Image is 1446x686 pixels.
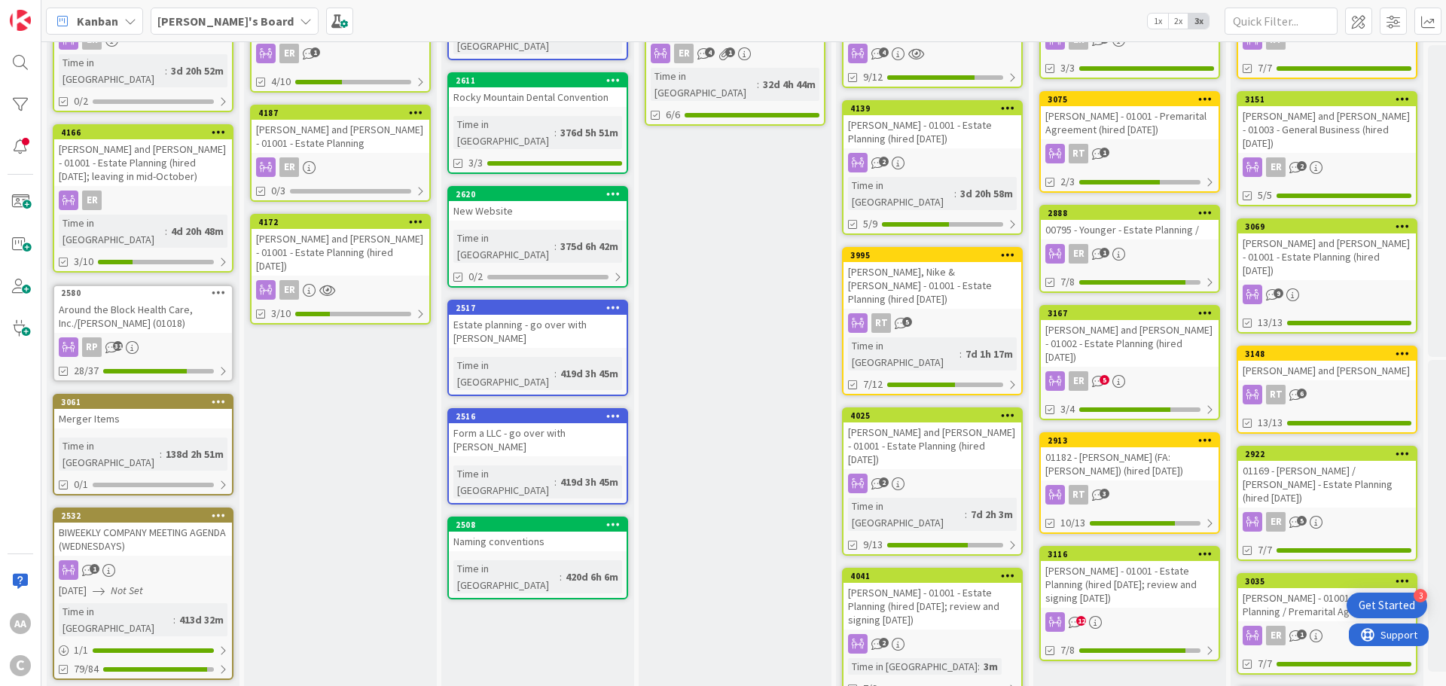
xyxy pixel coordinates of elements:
[843,422,1021,469] div: [PERSON_NAME] and [PERSON_NAME] - 01001 - Estate Planning (hired [DATE])
[252,215,429,276] div: 4172[PERSON_NAME] and [PERSON_NAME] - 01001 - Estate Planning (hired [DATE])
[1237,218,1417,334] a: 3069[PERSON_NAME] and [PERSON_NAME] - 01001 - Estate Planning (hired [DATE])13/13
[59,215,165,248] div: Time in [GEOGRAPHIC_DATA]
[1168,14,1188,29] span: 2x
[1258,656,1272,672] span: 7/7
[279,157,299,177] div: ER
[1039,546,1220,661] a: 3116[PERSON_NAME] - 01001 - Estate Planning (hired [DATE]; review and signing [DATE])7/8
[1041,220,1219,239] div: 00795 - Younger - Estate Planning /
[843,248,1021,262] div: 3995
[1237,346,1417,434] a: 3148[PERSON_NAME] and [PERSON_NAME]RT13/13
[271,74,291,90] span: 4/10
[53,508,233,680] a: 2532BIWEEKLY COMPANY MEETING AGENDA (WEDNESDAYS)[DATE]Not SetTime in [GEOGRAPHIC_DATA]:413d 32m1/...
[54,191,232,210] div: ER
[82,191,102,210] div: ER
[310,47,320,57] span: 1
[111,584,143,597] i: Not Set
[1041,106,1219,139] div: [PERSON_NAME] - 01001 - Premarital Agreement (hired [DATE])
[1297,630,1307,639] span: 1
[842,247,1023,395] a: 3995[PERSON_NAME], Nike & [PERSON_NAME] - 01001 - Estate Planning (hired [DATE])RTTime in [GEOGRA...
[1238,157,1416,177] div: ER
[1041,561,1219,608] div: [PERSON_NAME] - 01001 - Estate Planning (hired [DATE]; review and signing [DATE])
[449,74,627,107] div: 2611Rocky Mountain Dental Convention
[1039,305,1220,420] a: 3167[PERSON_NAME] and [PERSON_NAME] - 01002 - Estate Planning (hired [DATE])ER3/4
[1238,447,1416,508] div: 292201169 - [PERSON_NAME] / [PERSON_NAME] - Estate Planning (hired [DATE])
[980,658,1002,675] div: 3m
[1060,274,1075,290] span: 7/8
[1238,512,1416,532] div: ER
[1069,485,1088,505] div: RT
[53,124,233,273] a: 4166[PERSON_NAME] and [PERSON_NAME] - 01001 - Estate Planning (hired [DATE]; leaving in mid-Octob...
[843,409,1021,469] div: 4025[PERSON_NAME] and [PERSON_NAME] - 01001 - Estate Planning (hired [DATE])
[456,189,627,200] div: 2620
[157,14,294,29] b: [PERSON_NAME]'s Board
[74,661,99,677] span: 79/84
[1060,401,1075,417] span: 3/4
[468,155,483,171] span: 3/3
[954,185,956,202] span: :
[962,346,1017,362] div: 7d 1h 17m
[252,215,429,229] div: 4172
[1238,575,1416,588] div: 3035
[271,306,291,322] span: 3/10
[1237,446,1417,561] a: 292201169 - [PERSON_NAME] / [PERSON_NAME] - Estate Planning (hired [DATE])ER7/7
[1060,60,1075,76] span: 3/3
[449,188,627,201] div: 2620
[674,44,694,63] div: ER
[1100,489,1109,498] span: 3
[453,357,554,390] div: Time in [GEOGRAPHIC_DATA]
[1041,434,1219,447] div: 2913
[1238,347,1416,380] div: 3148[PERSON_NAME] and [PERSON_NAME]
[725,47,735,57] span: 1
[447,186,628,288] a: 2620New WebsiteTime in [GEOGRAPHIC_DATA]:375d 6h 42m0/2
[54,286,232,333] div: 2580Around the Block Health Care, Inc./[PERSON_NAME] (01018)
[449,532,627,551] div: Naming conventions
[850,571,1021,581] div: 4041
[1041,547,1219,608] div: 3116[PERSON_NAME] - 01001 - Estate Planning (hired [DATE]; review and signing [DATE])
[10,655,31,676] div: C
[850,410,1021,421] div: 4025
[1041,206,1219,220] div: 2888
[843,569,1021,583] div: 4041
[53,394,233,495] a: 3061Merger ItemsTime in [GEOGRAPHIC_DATA]:138d 2h 51m0/1
[447,72,628,174] a: 2611Rocky Mountain Dental ConventionTime in [GEOGRAPHIC_DATA]:376d 5h 51m3/3
[956,185,1017,202] div: 3d 20h 58m
[1238,447,1416,461] div: 2922
[1274,288,1283,298] span: 9
[32,2,69,20] span: Support
[1238,233,1416,280] div: [PERSON_NAME] and [PERSON_NAME] - 01001 - Estate Planning (hired [DATE])
[54,409,232,428] div: Merger Items
[1238,106,1416,153] div: [PERSON_NAME] and [PERSON_NAME] - 01003 - General Business (hired [DATE])
[848,658,978,675] div: Time in [GEOGRAPHIC_DATA]
[59,54,165,87] div: Time in [GEOGRAPHIC_DATA]
[82,337,102,357] div: RP
[1048,308,1219,319] div: 3167
[54,300,232,333] div: Around the Block Health Care, Inc./[PERSON_NAME] (01018)
[1359,598,1415,613] div: Get Started
[843,248,1021,309] div: 3995[PERSON_NAME], Nike & [PERSON_NAME] - 01001 - Estate Planning (hired [DATE])
[1048,208,1219,218] div: 2888
[1258,315,1283,331] span: 13/13
[1237,91,1417,206] a: 3151[PERSON_NAME] and [PERSON_NAME] - 01003 - General Business (hired [DATE])ER5/5
[54,509,232,523] div: 2532
[1238,575,1416,621] div: 3035[PERSON_NAME] - 01001 - Estate Planning / Premarital Ag (hired [DATE])
[250,214,431,325] a: 4172[PERSON_NAME] and [PERSON_NAME] - 01001 - Estate Planning (hired [DATE])ER3/10
[1245,349,1416,359] div: 3148
[1041,206,1219,239] div: 288800795 - Younger - Estate Planning /
[843,583,1021,630] div: [PERSON_NAME] - 01001 - Estate Planning (hired [DATE]; review and signing [DATE])
[1266,626,1286,645] div: ER
[879,477,889,487] span: 2
[757,76,759,93] span: :
[449,301,627,315] div: 2517
[871,313,891,333] div: RT
[1238,220,1416,233] div: 3069
[959,346,962,362] span: :
[175,611,227,628] div: 413d 32m
[1238,461,1416,508] div: 01169 - [PERSON_NAME] / [PERSON_NAME] - Estate Planning (hired [DATE])
[279,44,299,63] div: ER
[554,474,557,490] span: :
[1041,144,1219,163] div: RT
[252,106,429,120] div: 4187
[1041,306,1219,367] div: 3167[PERSON_NAME] and [PERSON_NAME] - 01002 - Estate Planning (hired [DATE])
[447,517,628,599] a: 2508Naming conventionsTime in [GEOGRAPHIC_DATA]:420d 6h 6m
[252,229,429,276] div: [PERSON_NAME] and [PERSON_NAME] - 01001 - Estate Planning (hired [DATE])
